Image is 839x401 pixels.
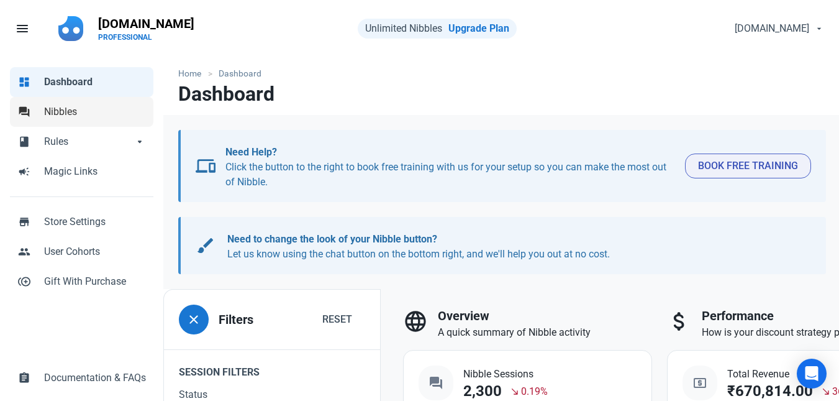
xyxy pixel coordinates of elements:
span: south_east [510,387,520,397]
span: [DOMAIN_NAME] [735,21,809,36]
span: Nibbles [44,104,146,119]
button: [DOMAIN_NAME] [724,16,832,41]
span: 0.19% [521,384,548,399]
a: dashboardDashboard [10,67,153,97]
b: Need Help? [225,146,277,158]
span: campaign [18,164,30,177]
button: Book Free Training [685,154,811,178]
span: store [18,214,30,227]
span: question_answer [429,376,443,390]
span: Nibble Sessions [463,367,548,382]
a: storeStore Settings [10,207,153,237]
p: A quick summary of Nibble activity [438,325,652,340]
span: menu [15,21,30,36]
span: Dashboard [44,75,146,90]
h3: Overview [438,309,652,323]
p: Click the button to the right to book free training with us for your setup so you can make the mo... [225,145,675,190]
a: [DOMAIN_NAME]PROFESSIONAL [91,10,202,47]
div: 2,300 [463,383,502,400]
p: PROFESSIONAL [98,32,194,42]
span: Rules [44,134,134,149]
span: book [18,134,30,147]
a: Home [178,67,207,80]
span: close [186,312,201,327]
span: User Cohorts [44,244,146,259]
span: Store Settings [44,214,146,229]
legend: Session Filters [164,349,380,387]
span: Unlimited Nibbles [365,22,442,34]
span: attach_money [667,309,692,334]
a: Upgrade Plan [448,22,509,34]
span: people [18,244,30,257]
button: close [179,305,209,334]
span: control_point_duplicate [18,274,30,287]
span: dashboard [18,75,30,87]
span: language [403,309,428,334]
a: campaignMagic Links [10,157,153,187]
span: devices [196,156,215,176]
a: assignmentDocumentation & FAQs [10,363,153,393]
span: brush [196,236,215,256]
button: Reset [309,307,365,332]
a: bookRulesarrow_drop_down [10,127,153,157]
span: local_atm [692,376,707,390]
span: Reset [322,312,352,327]
h3: Filters [219,313,253,327]
p: [DOMAIN_NAME] [98,15,194,32]
h1: Dashboard [178,83,274,105]
div: ₹670,814.00 [727,383,813,400]
span: Magic Links [44,164,146,179]
span: Documentation & FAQs [44,371,146,385]
span: assignment [18,371,30,383]
span: forum [18,104,30,117]
b: Need to change the look of your Nibble button? [227,233,437,245]
span: Gift With Purchase [44,274,146,289]
a: forumNibbles [10,97,153,127]
div: Open Intercom Messenger [797,359,827,389]
span: south_east [821,387,831,397]
span: arrow_drop_down [134,134,146,147]
span: Book Free Training [698,159,798,173]
a: peopleUser Cohorts [10,237,153,267]
p: Let us know using the chat button on the bottom right, and we'll help you out at no cost. [227,232,799,262]
a: control_point_duplicateGift With Purchase [10,267,153,297]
